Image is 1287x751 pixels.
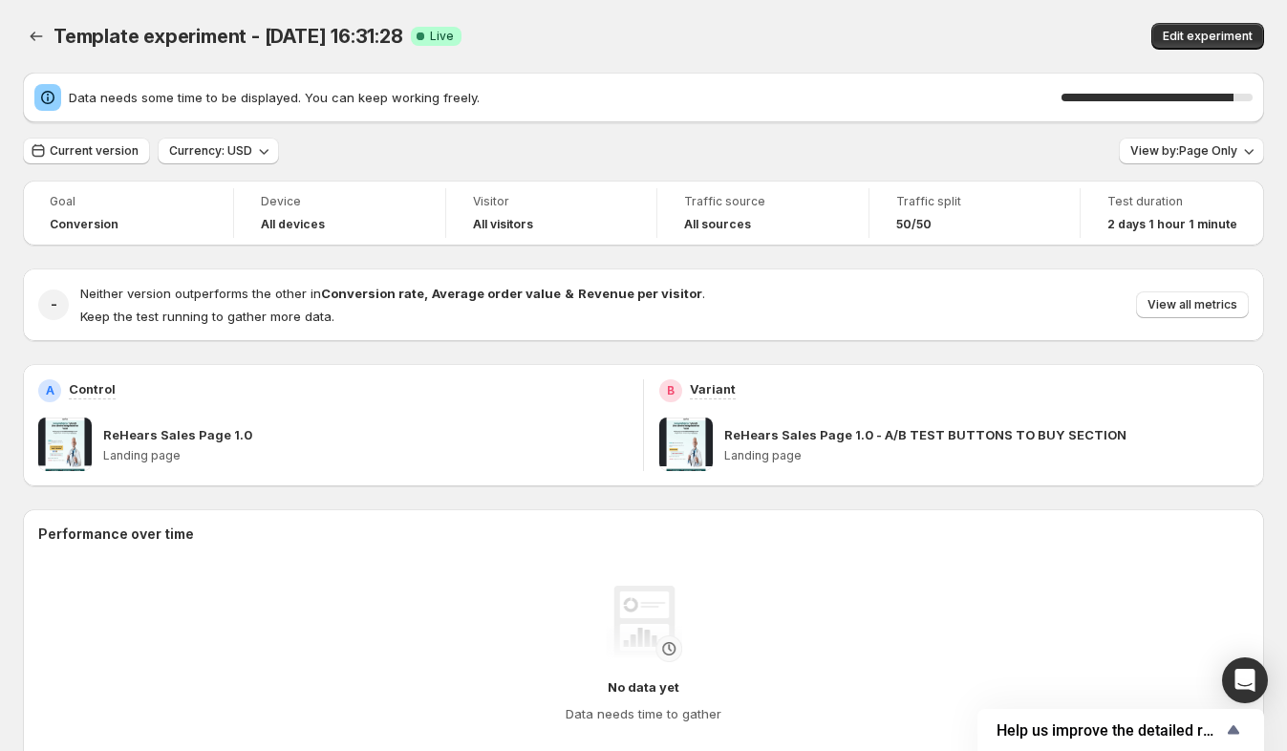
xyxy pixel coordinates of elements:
[158,138,279,164] button: Currency: USD
[321,286,424,301] strong: Conversion rate
[1136,291,1249,318] button: View all metrics
[50,143,139,159] span: Current version
[103,425,252,444] p: ReHears Sales Page 1.0
[1151,23,1264,50] button: Edit experiment
[1130,143,1237,159] span: View by: Page Only
[667,383,675,398] h2: B
[566,704,721,723] h4: Data needs time to gather
[896,192,1053,234] a: Traffic split50/50
[684,194,841,209] span: Traffic source
[1107,217,1237,232] span: 2 days 1 hour 1 minute
[1107,192,1237,234] a: Test duration2 days 1 hour 1 minute
[261,192,418,234] a: DeviceAll devices
[38,525,1249,544] h2: Performance over time
[1163,29,1253,44] span: Edit experiment
[69,379,116,398] p: Control
[1107,194,1237,209] span: Test duration
[424,286,428,301] strong: ,
[1222,657,1268,703] div: Open Intercom Messenger
[50,217,118,232] span: Conversion
[80,286,705,301] span: Neither version outperforms the other in .
[1148,297,1237,312] span: View all metrics
[169,143,252,159] span: Currency: USD
[724,448,1249,463] p: Landing page
[606,586,682,662] img: No data yet
[261,194,418,209] span: Device
[565,286,574,301] strong: &
[659,418,713,471] img: ReHears Sales Page 1.0 - A/B TEST BUTTONS TO BUY SECTION
[473,194,630,209] span: Visitor
[54,25,403,48] span: Template experiment - [DATE] 16:31:28
[997,721,1222,740] span: Help us improve the detailed report for A/B campaigns
[69,88,1062,107] span: Data needs some time to be displayed. You can keep working freely.
[578,286,702,301] strong: Revenue per visitor
[1119,138,1264,164] button: View by:Page Only
[684,192,841,234] a: Traffic sourceAll sources
[896,217,932,232] span: 50/50
[80,309,334,324] span: Keep the test running to gather more data.
[690,379,736,398] p: Variant
[50,192,206,234] a: GoalConversion
[473,192,630,234] a: VisitorAll visitors
[50,194,206,209] span: Goal
[896,194,1053,209] span: Traffic split
[684,217,751,232] h4: All sources
[46,383,54,398] h2: A
[430,29,454,44] span: Live
[724,425,1126,444] p: ReHears Sales Page 1.0 - A/B TEST BUTTONS TO BUY SECTION
[38,418,92,471] img: ReHears Sales Page 1.0
[473,217,533,232] h4: All visitors
[432,286,561,301] strong: Average order value
[23,23,50,50] button: Back
[51,295,57,314] h2: -
[23,138,150,164] button: Current version
[997,719,1245,741] button: Show survey - Help us improve the detailed report for A/B campaigns
[608,677,679,697] h4: No data yet
[103,448,628,463] p: Landing page
[261,217,325,232] h4: All devices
